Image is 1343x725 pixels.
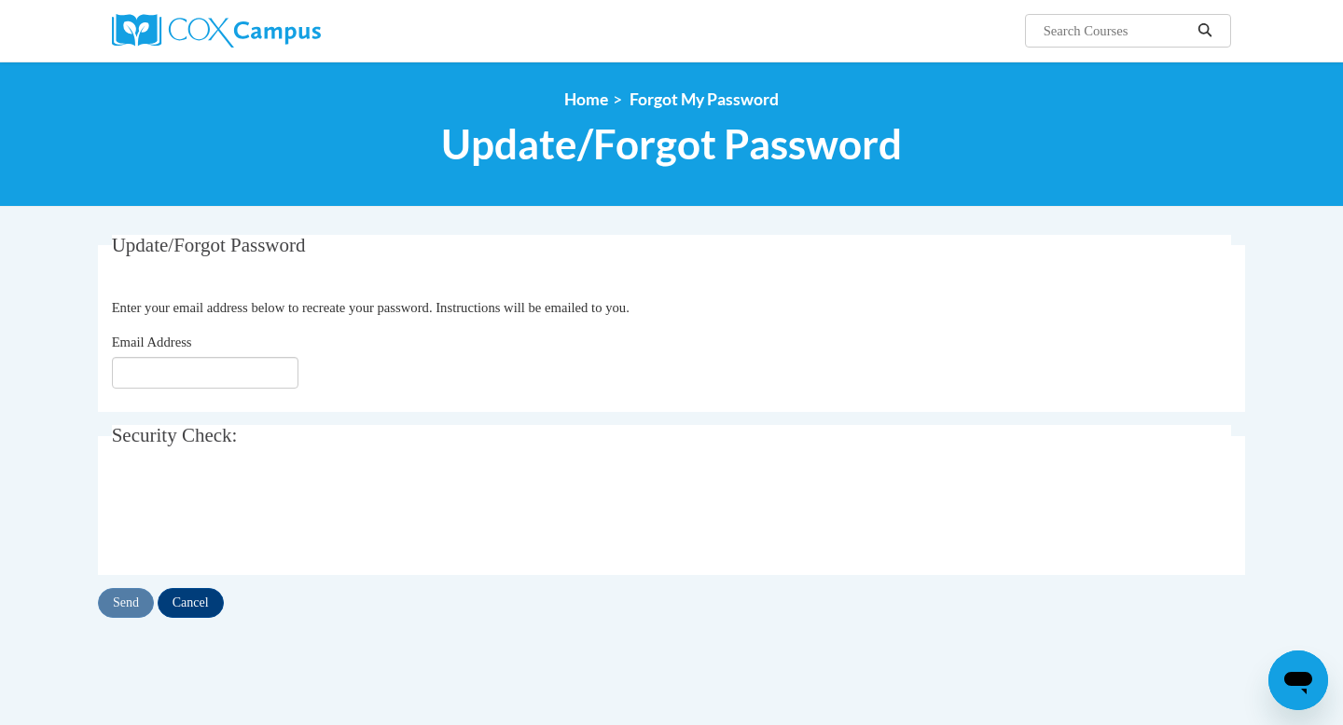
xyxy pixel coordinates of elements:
span: Forgot My Password [630,89,779,109]
span: Update/Forgot Password [112,234,306,256]
input: Search Courses [1042,20,1191,42]
iframe: reCAPTCHA [112,479,395,552]
span: Security Check: [112,424,238,446]
img: Cox Campus [112,14,321,48]
a: Cox Campus [112,14,466,48]
a: Home [564,89,608,109]
input: Email [112,357,298,389]
span: Update/Forgot Password [441,119,902,169]
span: Enter your email address below to recreate your password. Instructions will be emailed to you. [112,300,630,315]
input: Cancel [158,588,224,618]
button: Search [1191,20,1219,42]
iframe: Button to launch messaging window [1268,650,1328,710]
span: Email Address [112,335,192,349]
